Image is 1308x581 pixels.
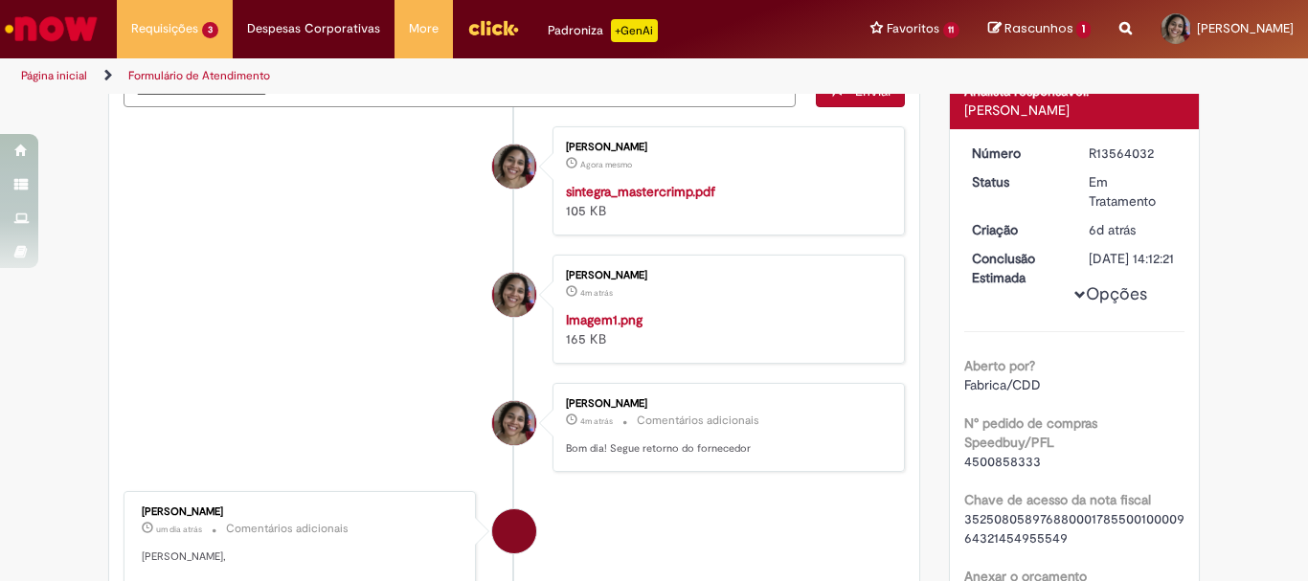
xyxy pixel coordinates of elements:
span: Favoritos [887,19,939,38]
div: Leticia Suelen Da Silva [492,145,536,189]
div: Em Tratamento [1089,172,1178,211]
div: 105 KB [566,182,885,220]
div: Padroniza [548,19,658,42]
small: Comentários adicionais [226,521,349,537]
a: Imagem1.png [566,311,643,328]
div: [DATE] 14:12:21 [1089,249,1178,268]
span: Fabrica/CDD [964,376,1041,393]
ul: Trilhas de página [14,58,858,94]
time: 24/09/2025 16:27:58 [1089,221,1136,238]
div: Leticia Suelen Da Silva [492,401,536,445]
span: 35250805897688000178550010000964321454955549 [964,510,1184,547]
p: Bom dia! Segue retorno do fornecedor [566,441,885,457]
div: R13564032 [1089,144,1178,163]
span: [PERSON_NAME] [1197,20,1294,36]
span: um dia atrás [156,524,202,535]
b: N° pedido de compras Speedbuy/PFL [964,414,1097,451]
span: More [409,19,439,38]
div: [PERSON_NAME] [964,101,1185,120]
span: Despesas Corporativas [247,19,380,38]
a: sintegra_mastercrimp.pdf [566,183,715,200]
span: 4m atrás [580,287,613,299]
div: [PERSON_NAME] [142,506,461,518]
b: Aberto por? [964,357,1035,374]
span: 4m atrás [580,415,613,427]
span: Rascunhos [1004,19,1073,37]
span: Agora mesmo [580,159,632,170]
dt: Conclusão Estimada [958,249,1075,287]
b: Chave de acesso da nota fiscal [964,491,1151,508]
img: click_logo_yellow_360x200.png [467,13,519,42]
time: 30/09/2025 11:00:36 [580,287,613,299]
div: Fátima Aparecida Mendes Pedreira [492,509,536,553]
small: Comentários adicionais [637,413,759,429]
dt: Criação [958,220,1075,239]
div: [PERSON_NAME] [566,398,885,410]
span: 3 [202,22,218,38]
p: +GenAi [611,19,658,42]
time: 30/09/2025 11:00:28 [580,415,613,427]
dt: Número [958,144,1075,163]
span: 4500858333 [964,453,1041,470]
time: 29/09/2025 09:16:09 [156,524,202,535]
dt: Status [958,172,1075,191]
div: [PERSON_NAME] [566,270,885,281]
span: 1 [1076,21,1091,38]
span: Requisições [131,19,198,38]
span: Enviar [855,82,892,100]
span: 6d atrás [1089,221,1136,238]
a: Rascunhos [988,20,1091,38]
div: 165 KB [566,310,885,348]
div: Leticia Suelen Da Silva [492,273,536,317]
span: 11 [943,22,960,38]
div: 24/09/2025 16:27:58 [1089,220,1178,239]
div: [PERSON_NAME] [566,142,885,153]
a: Formulário de Atendimento [128,68,270,83]
a: Página inicial [21,68,87,83]
img: ServiceNow [2,10,101,48]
